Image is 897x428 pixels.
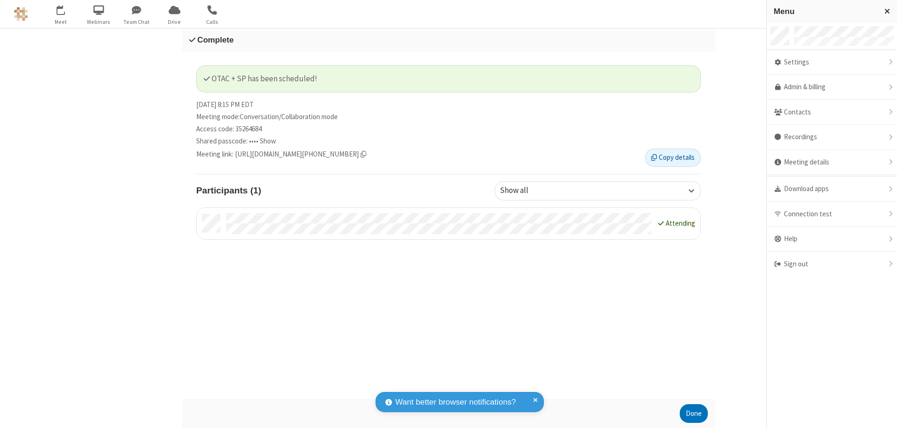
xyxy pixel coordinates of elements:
img: QA Selenium DO NOT DELETE OR CHANGE [14,7,28,21]
div: Recordings [767,125,897,150]
span: Attending [666,219,695,228]
button: Done [680,404,708,423]
button: Copy details [645,149,701,167]
div: Show all [500,185,544,197]
div: 1 [63,5,69,12]
a: Admin & billing [767,75,897,100]
h3: Complete [189,36,708,44]
button: Show [260,136,276,147]
div: Contacts [767,100,897,125]
span: Team Chat [119,18,154,26]
span: Drive [157,18,192,26]
div: Connection test [767,202,897,227]
span: Want better browser notifications? [395,396,516,408]
span: OTAC + SP has been scheduled! [204,73,317,84]
div: Meeting details [767,150,897,175]
div: Settings [767,50,897,75]
span: Meeting link : [196,149,233,160]
h4: Participants (1) [196,181,488,200]
div: Sign out [767,252,897,277]
span: •••• [249,136,258,145]
li: Meeting mode : Conversation/Collaboration mode [196,112,701,122]
h3: Menu [774,7,876,16]
div: Help [767,227,897,252]
span: Copy meeting link [235,149,366,160]
span: [DATE] 8:15 PM EDT [196,100,254,110]
li: Shared passcode: [196,136,701,147]
div: Download apps [767,177,897,202]
li: Access code: 35264684 [196,124,701,135]
span: Meet [43,18,78,26]
span: Webinars [81,18,116,26]
span: Calls [195,18,230,26]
